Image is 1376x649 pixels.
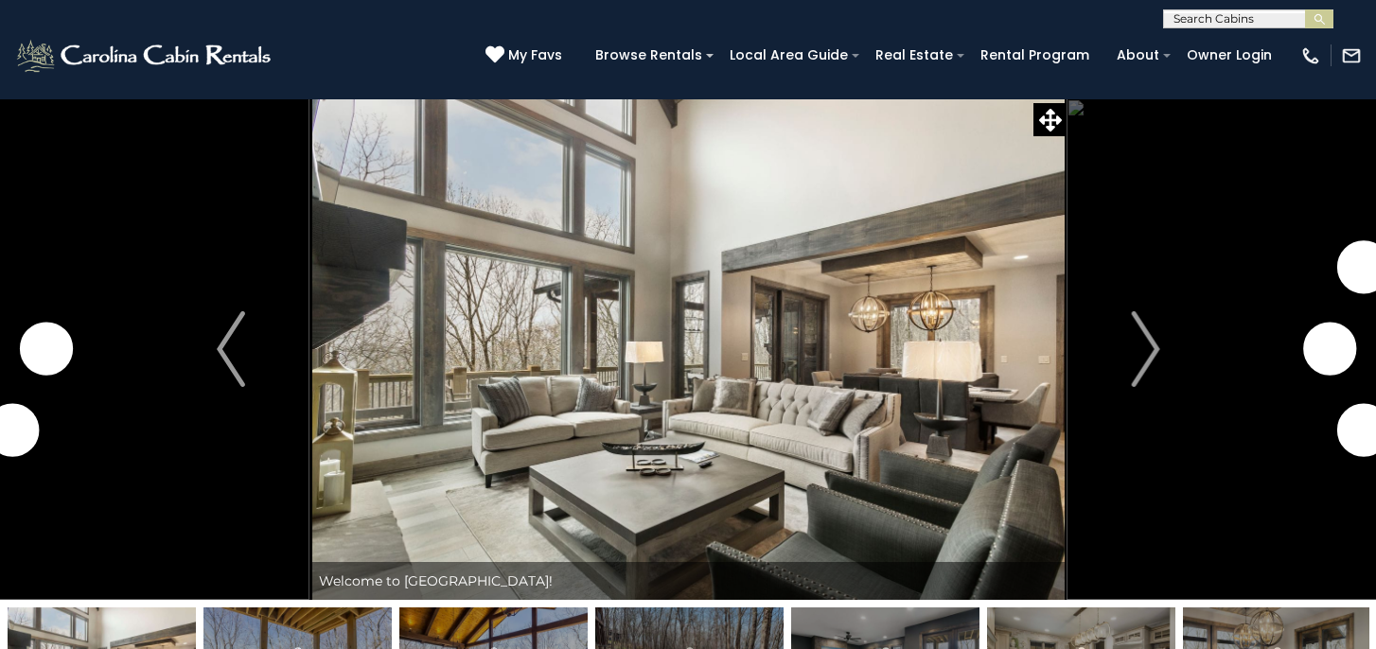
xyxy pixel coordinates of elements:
[586,41,712,70] a: Browse Rentals
[1067,98,1225,600] button: Next
[152,98,310,600] button: Previous
[1300,45,1321,66] img: phone-regular-white.png
[508,45,562,65] span: My Favs
[1107,41,1169,70] a: About
[14,37,276,75] img: White-1-2.png
[971,41,1099,70] a: Rental Program
[309,562,1067,600] div: Welcome to [GEOGRAPHIC_DATA]!
[1177,41,1281,70] a: Owner Login
[1341,45,1362,66] img: mail-regular-white.png
[217,311,245,387] img: arrow
[866,41,962,70] a: Real Estate
[485,45,567,66] a: My Favs
[720,41,857,70] a: Local Area Guide
[1131,311,1159,387] img: arrow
